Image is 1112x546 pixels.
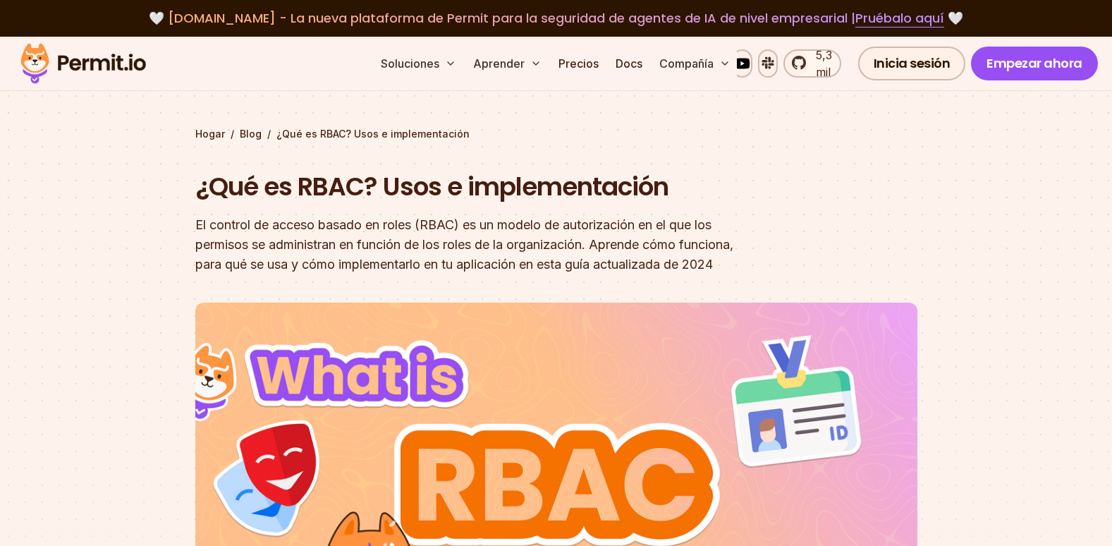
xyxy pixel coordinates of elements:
[971,47,1098,80] a: Empezar ahora
[654,49,736,78] button: Compañía
[195,127,917,141] div: / /
[14,40,152,87] img: Logotipo del permiso
[195,215,737,274] div: El control de acceso basado en roles (RBAC) es un modelo de autorización en el que los permisos s...
[168,9,944,28] font: [DOMAIN_NAME] - La nueva plataforma de Permit para la seguridad de agentes de IA de nivel empresa...
[375,49,462,78] button: Soluciones
[659,55,714,72] font: Compañía
[195,169,737,205] h1: ¿Qué es RBAC? Usos e implementación
[553,49,604,78] a: Precios
[473,55,525,72] font: Aprender
[807,47,832,80] span: 5,3 mil
[783,49,841,78] a: 5,3 mil
[855,9,944,28] a: Pruébalo aquí
[948,9,963,27] font: 🤍
[240,127,262,141] a: Blog
[381,55,439,72] font: Soluciones
[858,47,966,80] a: Inicia sesión
[195,127,225,141] a: Hogar
[610,49,648,78] a: Docs
[468,49,547,78] button: Aprender
[149,9,164,27] font: 🤍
